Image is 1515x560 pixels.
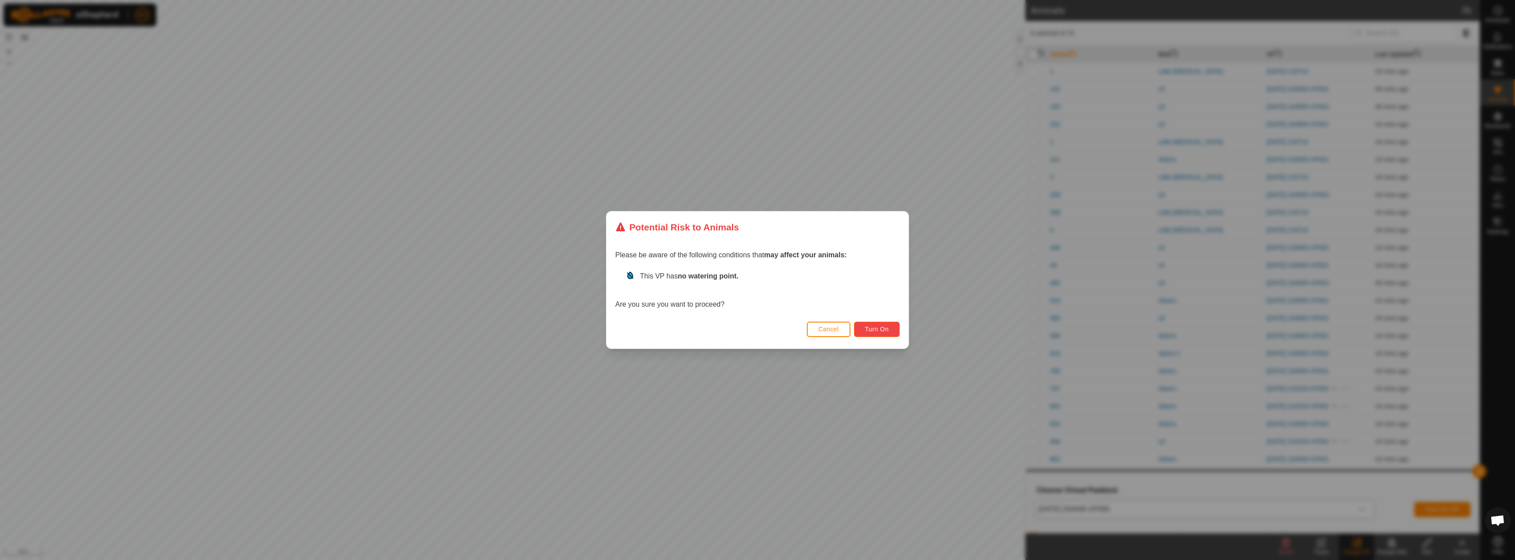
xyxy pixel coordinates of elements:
[615,220,739,234] div: Potential Risk to Animals
[764,251,847,259] strong: may affect your animals:
[1485,507,1511,534] div: Open chat
[807,322,850,337] button: Cancel
[854,322,900,337] button: Turn On
[865,326,889,333] span: Turn On
[678,272,739,280] strong: no watering point.
[615,271,900,310] div: Are you sure you want to proceed?
[818,326,839,333] span: Cancel
[640,272,739,280] span: This VP has
[615,251,847,259] span: Please be aware of the following conditions that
